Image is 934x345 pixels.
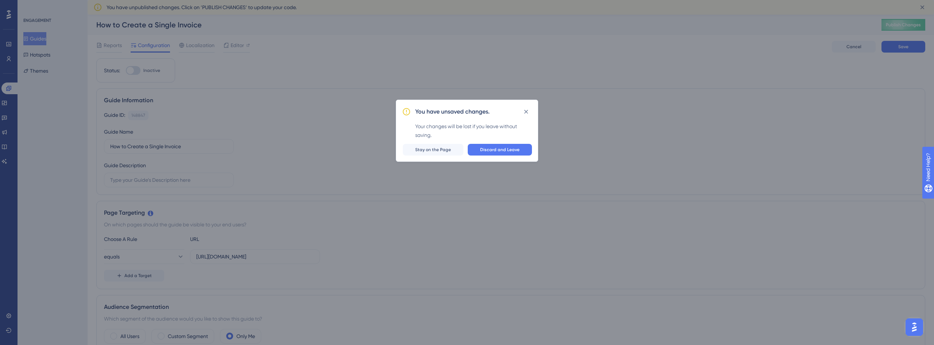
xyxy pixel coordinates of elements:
span: Stay on the Page [415,147,451,153]
div: Your changes will be lost if you leave without saving. [415,122,532,139]
span: Need Help? [17,2,46,11]
span: Discard and Leave [480,147,520,153]
h2: You have unsaved changes. [415,107,490,116]
iframe: UserGuiding AI Assistant Launcher [903,316,925,338]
